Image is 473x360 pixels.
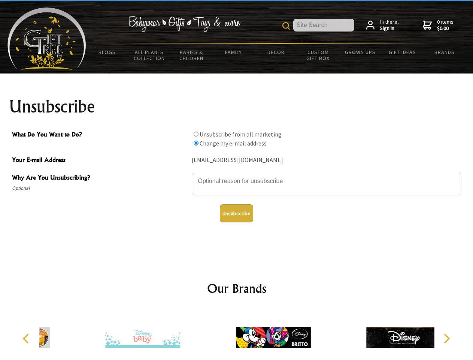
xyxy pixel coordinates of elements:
[19,330,35,347] button: Previous
[192,173,461,195] textarea: Why Are You Unsubscribing?
[424,44,466,60] a: Brands
[12,184,188,193] span: Optional
[192,154,461,166] div: [EMAIL_ADDRESS][DOMAIN_NAME]
[86,44,128,60] a: BLOGS
[213,44,255,60] a: Family
[194,132,198,136] input: What Do You Want to Do?
[128,16,240,32] img: Babywear - Gifts - Toys & more
[438,330,455,347] button: Next
[423,19,454,32] a: 0 items$0.00
[380,25,399,32] strong: Sign in
[293,19,354,31] input: Site Search
[339,44,381,60] a: Grown Ups
[7,7,86,70] img: Babyware - Gifts - Toys and more...
[12,130,188,141] span: What Do You Want to Do?
[15,279,458,297] h2: Our Brands
[200,130,282,138] label: Unsubscribe from all marketing
[297,44,339,66] a: Custom Gift Box
[282,22,290,30] img: product search
[437,18,454,32] span: 0 items
[437,25,454,32] strong: $0.00
[255,44,297,60] a: Decor
[200,139,267,147] label: Change my e-mail address
[128,44,171,66] a: All Plants Collection
[381,44,424,60] a: Gift Ideas
[380,19,399,32] span: Hi there,
[12,155,188,166] span: Your E-mail Address
[170,44,213,66] a: Babies & Children
[9,97,464,115] h1: Unsubscribe
[194,141,198,145] input: What Do You Want to Do?
[220,204,253,222] button: Unsubscribe
[12,173,188,184] span: Why Are You Unsubscribing?
[366,19,399,32] a: Hi there,Sign in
